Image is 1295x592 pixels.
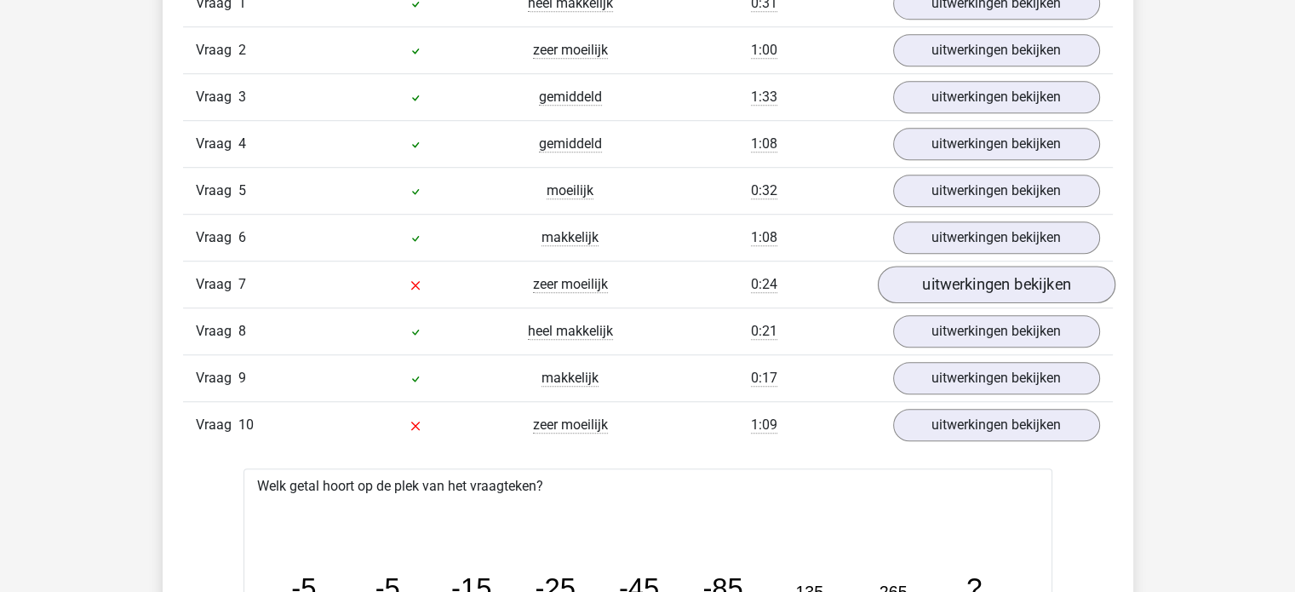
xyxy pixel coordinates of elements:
span: Vraag [196,321,238,342]
span: zeer moeilijk [533,276,608,293]
span: 8 [238,323,246,339]
span: 5 [238,182,246,198]
span: Vraag [196,134,238,154]
span: Vraag [196,368,238,388]
span: 1:08 [751,229,777,246]
span: 0:21 [751,323,777,340]
a: uitwerkingen bekijken [893,128,1100,160]
span: Vraag [196,227,238,248]
span: heel makkelijk [528,323,613,340]
a: uitwerkingen bekijken [893,409,1100,441]
span: 0:24 [751,276,777,293]
span: 7 [238,276,246,292]
span: gemiddeld [539,89,602,106]
a: uitwerkingen bekijken [893,315,1100,348]
span: 1:00 [751,42,777,59]
span: 9 [238,370,246,386]
span: 10 [238,417,254,433]
a: uitwerkingen bekijken [893,362,1100,394]
a: uitwerkingen bekijken [893,221,1100,254]
span: Vraag [196,274,238,295]
span: Vraag [196,40,238,60]
span: 0:32 [751,182,777,199]
span: 4 [238,135,246,152]
span: 1:33 [751,89,777,106]
span: 0:17 [751,370,777,387]
span: makkelijk [541,229,599,246]
span: gemiddeld [539,135,602,152]
span: zeer moeilijk [533,42,608,59]
a: uitwerkingen bekijken [877,267,1115,304]
span: makkelijk [541,370,599,387]
span: 2 [238,42,246,58]
span: 3 [238,89,246,105]
span: Vraag [196,87,238,107]
span: 6 [238,229,246,245]
span: zeer moeilijk [533,417,608,434]
span: 1:09 [751,417,777,434]
a: uitwerkingen bekijken [893,81,1100,113]
a: uitwerkingen bekijken [893,34,1100,66]
span: Vraag [196,415,238,435]
span: Vraag [196,181,238,201]
span: moeilijk [547,182,593,199]
span: 1:08 [751,135,777,152]
a: uitwerkingen bekijken [893,175,1100,207]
